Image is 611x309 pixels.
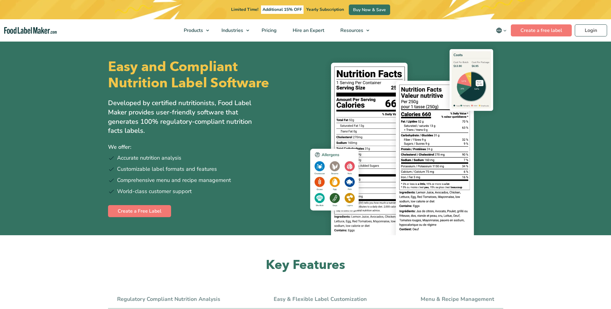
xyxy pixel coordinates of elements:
[231,7,258,12] span: Limited Time!
[117,165,217,173] span: Customizable label formats and features
[117,296,220,303] a: Regulatory Compliant Nutrition Analysis
[108,257,503,273] h2: Key Features
[291,27,325,34] span: Hire an Expert
[108,98,265,136] p: Developed by certified nutritionists, Food Label Maker provides user-friendly software that gener...
[176,19,212,42] a: Products
[261,5,304,14] span: Additional 15% OFF
[117,187,192,195] span: World-class customer support
[421,296,494,303] a: Menu & Recipe Management
[214,19,252,42] a: Industries
[117,154,181,162] span: Accurate nutrition analysis
[108,205,171,217] a: Create a Free Label
[108,59,301,91] h1: Easy and Compliant Nutrition Label Software
[285,19,331,42] a: Hire an Expert
[182,27,204,34] span: Products
[306,7,344,12] span: Yearly Subscription
[511,24,572,36] a: Create a free label
[108,143,301,151] p: We offer:
[260,27,277,34] span: Pricing
[117,176,231,184] span: Comprehensive menu and recipe management
[220,27,244,34] span: Industries
[333,19,372,42] a: Resources
[349,5,390,15] a: Buy Now & Save
[254,19,283,42] a: Pricing
[575,24,607,36] a: Login
[274,296,367,303] a: Easy & Flexible Label Customization
[339,27,364,34] span: Resources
